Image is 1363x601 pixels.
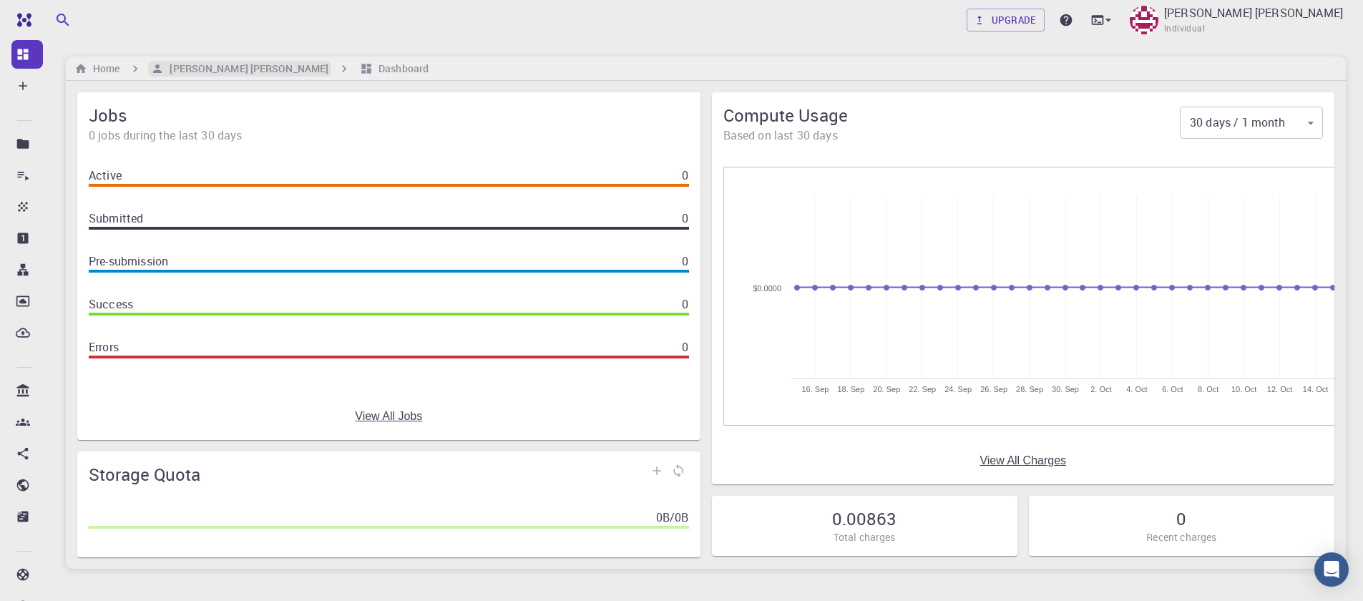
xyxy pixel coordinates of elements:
[753,284,781,293] text: $0.0000
[801,385,829,394] tspan: 16. Sep
[1146,530,1216,544] p: Recent charges
[89,167,122,184] p: Active
[1016,385,1043,394] tspan: 28. Sep
[682,167,688,184] p: 0
[89,295,133,313] p: Success
[1164,21,1205,36] span: Individual
[1180,109,1323,137] div: 30 days / 1 month
[1052,385,1079,394] tspan: 30. Sep
[832,507,897,530] h5: 0.00863
[944,385,972,394] tspan: 24. Sep
[164,61,328,77] h6: [PERSON_NAME] [PERSON_NAME]
[1198,385,1218,394] tspan: 8. Oct
[1162,385,1183,394] tspan: 6. Oct
[979,454,1066,467] a: View All Charges
[1126,385,1147,394] tspan: 4. Oct
[1090,385,1111,394] tspan: 2. Oct
[87,61,119,77] h6: Home
[873,385,900,394] tspan: 20. Sep
[1164,4,1343,21] p: [PERSON_NAME] [PERSON_NAME]
[980,385,1007,394] tspan: 26. Sep
[656,509,689,526] p: 0B / 0B
[89,104,689,127] span: Jobs
[11,13,31,27] img: logo
[89,463,646,486] span: Storage Quota
[72,61,431,77] nav: breadcrumb
[682,253,688,270] p: 0
[89,338,119,356] p: Errors
[89,127,689,144] span: 0 jobs during the last 30 days
[89,253,168,270] p: Pre-submission
[723,104,1181,127] span: Compute Usage
[834,530,896,544] p: Total charges
[373,61,429,77] h6: Dashboard
[909,385,936,394] tspan: 22. Sep
[1176,507,1186,530] h5: 0
[29,10,80,23] span: Support
[1314,552,1349,587] div: Open Intercom Messenger
[682,295,688,313] p: 0
[723,127,1181,144] span: Based on last 30 days
[682,338,688,356] p: 0
[1266,385,1291,394] tspan: 12. Oct
[682,210,688,227] p: 0
[1302,385,1327,394] tspan: 14. Oct
[1231,385,1256,394] tspan: 10. Oct
[355,410,422,423] a: View All Jobs
[89,210,143,227] p: Submitted
[837,385,864,394] tspan: 18. Sep
[967,9,1045,31] a: Upgrade
[1130,6,1158,34] img: Sanjay Kumar Mahla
